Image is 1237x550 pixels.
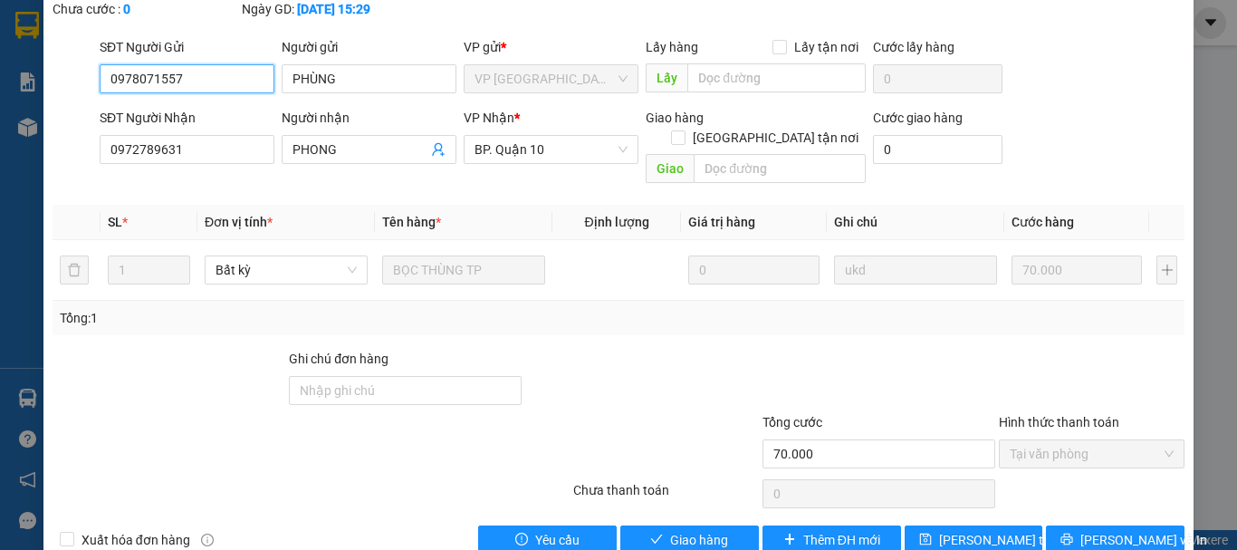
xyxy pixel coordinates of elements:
[475,136,628,163] span: BP. Quận 10
[688,215,755,229] span: Giá trị hàng
[694,154,866,183] input: Dọc đường
[60,256,89,285] button: delete
[650,533,663,547] span: check
[143,81,222,92] span: Hotline: 19001152
[1012,215,1074,229] span: Cước hàng
[289,376,522,405] input: Ghi chú đơn hàng
[108,215,122,229] span: SL
[6,11,87,91] img: logo
[74,530,197,550] span: Xuất hóa đơn hàng
[289,352,388,366] label: Ghi chú đơn hàng
[571,480,761,512] div: Chưa thanh toán
[670,530,728,550] span: Giao hàng
[5,131,110,142] span: In ngày:
[464,37,638,57] div: VP gửi
[100,37,274,57] div: SĐT Người Gửi
[1012,256,1142,285] input: 0
[515,533,528,547] span: exclamation-circle
[787,37,866,57] span: Lấy tận nơi
[143,29,244,52] span: Bến xe [GEOGRAPHIC_DATA]
[143,10,248,25] strong: ĐỒNG PHƯỚC
[205,215,273,229] span: Đơn vị tính
[646,63,687,92] span: Lấy
[201,534,214,546] span: info-circle
[873,40,954,54] label: Cước lấy hàng
[123,2,130,16] b: 0
[827,205,1004,240] th: Ghi chú
[646,154,694,183] span: Giao
[939,530,1084,550] span: [PERSON_NAME] thay đổi
[919,533,932,547] span: save
[60,308,479,328] div: Tổng: 1
[535,530,580,550] span: Yêu cầu
[783,533,796,547] span: plus
[464,111,514,125] span: VP Nhận
[382,215,441,229] span: Tên hàng
[475,65,628,92] span: VP Tây Ninh
[143,54,249,77] span: 01 Võ Văn Truyện, KP.1, Phường 2
[646,40,698,54] span: Lấy hàng
[999,415,1119,429] label: Hình thức thanh toán
[40,131,110,142] span: 17:32:08 [DATE]
[282,108,456,128] div: Người nhận
[873,64,1002,93] input: Cước lấy hàng
[1010,440,1174,468] span: Tại văn phòng
[646,111,704,125] span: Giao hàng
[1060,533,1073,547] span: printer
[688,256,819,285] input: 0
[431,142,446,157] span: user-add
[584,215,648,229] span: Định lượng
[873,111,963,125] label: Cước giao hàng
[762,415,822,429] span: Tổng cước
[216,256,357,284] span: Bất kỳ
[100,108,274,128] div: SĐT Người Nhận
[91,115,197,129] span: BPQ101308250137
[1156,256,1177,285] button: plus
[1080,530,1207,550] span: [PERSON_NAME] và In
[49,98,222,112] span: -----------------------------------------
[5,117,197,128] span: [PERSON_NAME]:
[282,37,456,57] div: Người gửi
[803,530,880,550] span: Thêm ĐH mới
[687,63,866,92] input: Dọc đường
[382,256,545,285] input: VD: Bàn, Ghế
[686,128,866,148] span: [GEOGRAPHIC_DATA] tận nơi
[297,2,370,16] b: [DATE] 15:29
[834,256,997,285] input: Ghi Chú
[873,135,1002,164] input: Cước giao hàng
